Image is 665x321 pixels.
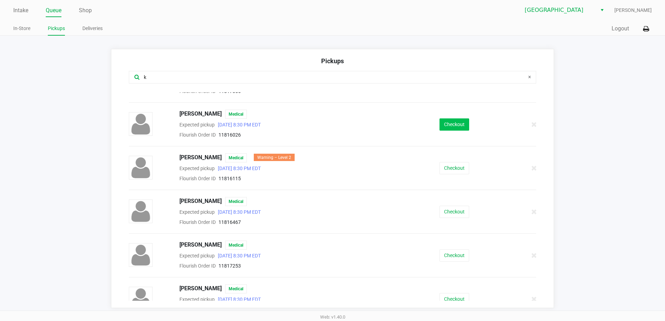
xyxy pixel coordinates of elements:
[13,6,28,15] a: Intake
[614,7,652,14] span: [PERSON_NAME]
[225,110,247,119] span: Medical
[179,122,215,127] span: Expected pickup
[179,153,222,162] span: [PERSON_NAME]
[82,24,103,33] a: Deliveries
[179,197,222,206] span: [PERSON_NAME]
[320,314,345,320] span: Web: v1.40.0
[179,297,215,302] span: Expected pickup
[179,176,216,181] span: Flourish Order ID
[321,57,344,65] span: Pickups
[179,219,216,225] span: Flourish Order ID
[219,132,241,138] span: 11816026
[225,284,247,293] span: Medical
[254,154,295,161] div: Warning – Level 2
[179,263,216,269] span: Flourish Order ID
[179,253,215,258] span: Expected pickup
[525,6,593,14] span: [GEOGRAPHIC_DATA]
[79,6,92,15] a: Shop
[612,24,629,33] button: Logout
[439,162,469,174] button: Checkout
[179,110,222,119] span: [PERSON_NAME]
[215,166,261,171] span: [DATE] 8:30 PM EDT
[439,118,469,131] button: Checkout
[225,241,247,250] span: Medical
[179,241,222,250] span: [PERSON_NAME]
[439,293,469,305] button: Checkout
[143,73,500,81] input: Search by Name or Order ID...
[215,297,261,302] span: [DATE] 8:30 PM EDT
[439,206,469,218] button: Checkout
[215,122,261,127] span: [DATE] 8:30 PM EDT
[439,249,469,262] button: Checkout
[179,132,216,138] span: Flourish Order ID
[219,176,241,181] span: 11816115
[215,209,261,215] span: [DATE] 8:30 PM EDT
[48,24,65,33] a: Pickups
[179,284,222,293] span: [PERSON_NAME]
[219,219,241,225] span: 11816467
[219,263,241,269] span: 11817253
[225,153,247,162] span: Medical
[597,4,607,16] button: Select
[179,209,215,215] span: Expected pickup
[179,166,215,171] span: Expected pickup
[13,24,30,33] a: In-Store
[46,6,61,15] a: Queue
[225,197,247,206] span: Medical
[215,253,261,258] span: [DATE] 8:30 PM EDT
